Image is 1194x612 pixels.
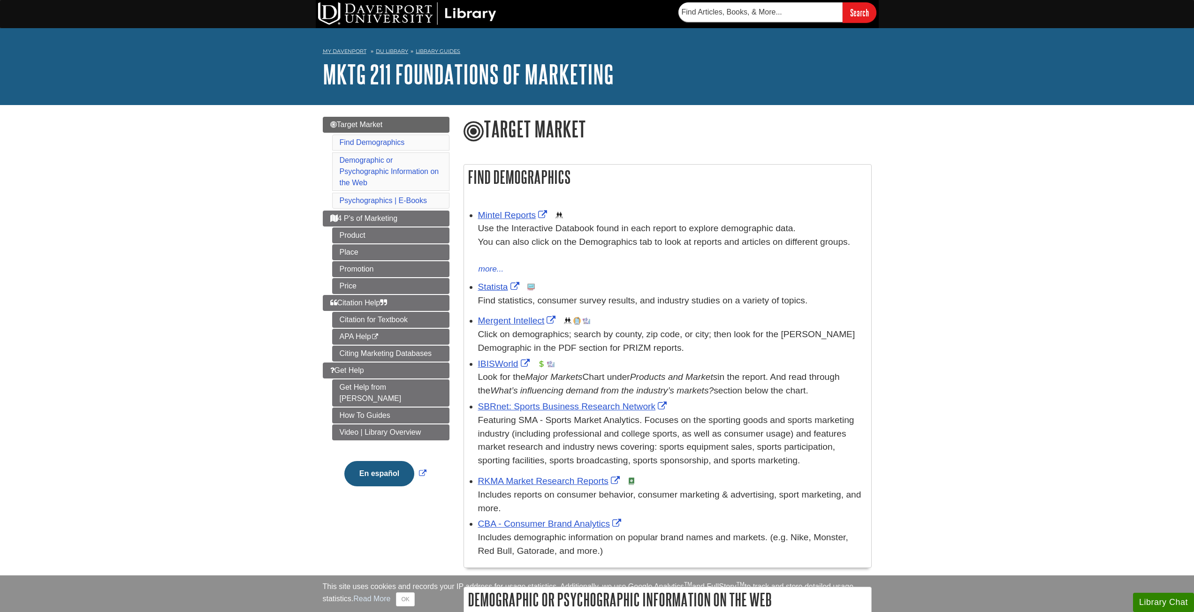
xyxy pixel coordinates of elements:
[332,312,449,328] a: Citation for Textbook
[527,283,535,291] img: Statistics
[478,531,867,558] div: Includes demographic information on popular brand names and markets. (e.g. Nike, Monster, Red Bul...
[478,316,558,325] a: Link opens in new window
[525,372,583,382] i: Major Markets
[478,414,867,468] p: Featuring SMA - Sports Market Analytics. Focuses on the sporting goods and sports marketing indus...
[340,156,439,187] a: Demographic or Psychographic Information on the Web
[332,424,449,440] a: Video | Library Overview
[478,282,522,292] a: Link opens in new window
[396,592,414,606] button: Close
[323,60,614,89] a: MKTG 211 Foundations of Marketing
[547,360,555,368] img: Industry Report
[340,196,427,204] a: Psychographics | E-Books
[630,372,718,382] i: Products and Markets
[464,117,872,143] h1: Target Market
[330,299,388,307] span: Citation Help
[478,328,867,355] div: Click on demographics; search by county, zip code, or city; then look for the [PERSON_NAME] Demog...
[478,488,867,515] div: Includes reports on consumer behavior, consumer marketing & advertising, sport marketing, and more.
[332,227,449,243] a: Product
[332,329,449,345] a: APA Help
[478,210,550,220] a: Link opens in new window
[478,370,867,398] div: Look for the Chart under in the report. And read through the section below the chart.
[323,47,366,55] a: My Davenport
[323,45,872,60] nav: breadcrumb
[353,595,390,603] a: Read More
[628,477,635,485] img: e-Book
[464,587,871,612] h2: Demographic or Psychographic Information on the Web
[332,346,449,362] a: Citing Marketing Databases
[478,294,867,308] p: Find statistics, consumer survey results, and industry studies on a variety of topics.
[583,317,590,325] img: Industry Report
[323,295,449,311] a: Citation Help
[416,48,460,54] a: Library Guides
[330,121,383,128] span: Target Market
[478,401,669,411] a: Link opens in new window
[323,117,449,502] div: Guide Page Menu
[318,2,496,25] img: DU Library
[564,317,571,325] img: Demographics
[478,359,532,369] a: Link opens in new window
[1133,593,1194,612] button: Library Chat
[678,2,876,23] form: Searches DU Library's articles, books, and more
[330,214,398,222] span: 4 P's of Marketing
[332,244,449,260] a: Place
[340,138,405,146] a: Find Demographics
[538,360,545,368] img: Financial Report
[332,408,449,423] a: How To Guides
[342,469,429,477] a: Link opens in new window
[330,366,364,374] span: Get Help
[323,363,449,378] a: Get Help
[376,48,408,54] a: DU Library
[478,476,622,486] a: Link opens in new window
[555,212,563,219] img: Demographics
[573,317,581,325] img: Company Information
[332,278,449,294] a: Price
[371,334,379,340] i: This link opens in a new window
[323,211,449,227] a: 4 P's of Marketing
[843,2,876,23] input: Search
[332,379,449,407] a: Get Help from [PERSON_NAME]
[323,581,872,606] div: This site uses cookies and records your IP address for usage statistics. Additionally, we use Goo...
[332,261,449,277] a: Promotion
[323,117,449,133] a: Target Market
[478,222,867,262] div: Use the Interactive Databook found in each report to explore demographic data. You can also click...
[478,519,624,529] a: Link opens in new window
[464,165,871,189] h2: Find Demographics
[490,385,714,395] i: What’s influencing demand from the industry’s markets?
[478,263,504,276] button: more...
[678,2,843,22] input: Find Articles, Books, & More...
[344,461,414,486] button: En español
